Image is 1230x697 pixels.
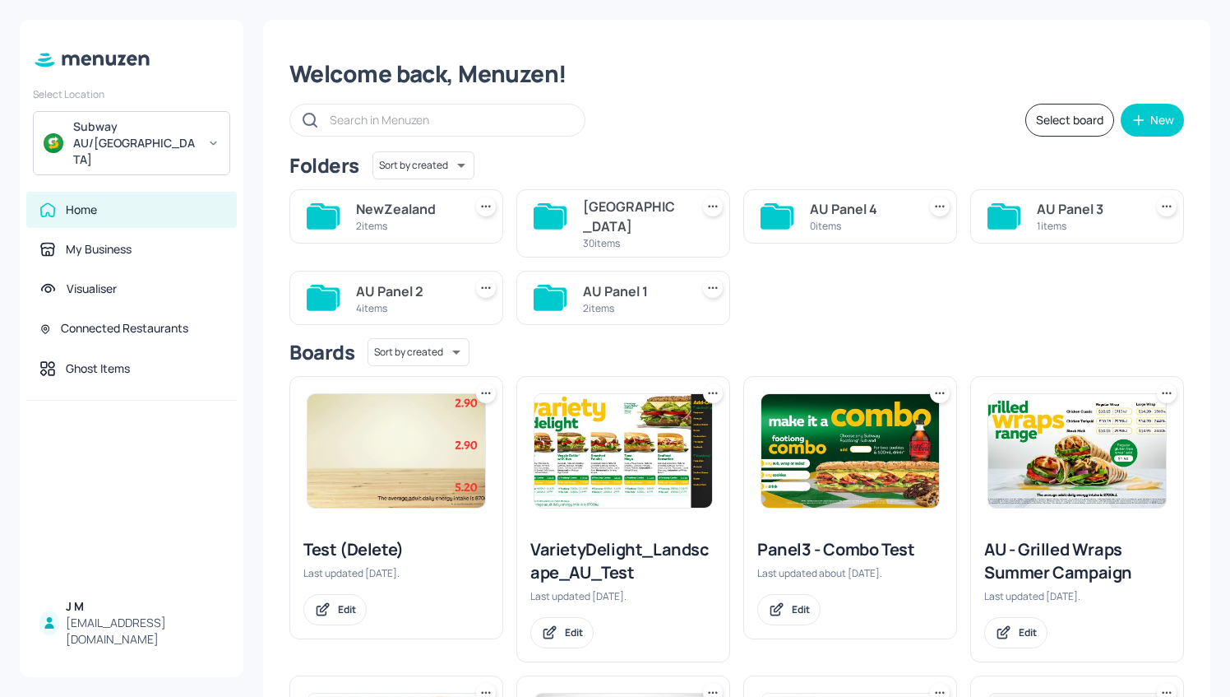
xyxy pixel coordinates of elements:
div: Subway AU/[GEOGRAPHIC_DATA] [73,118,197,168]
div: AU Panel 4 [810,199,910,219]
img: 2025-08-07-1754562241714zf1t2x7jm3b.jpeg [761,394,939,508]
div: Last updated about [DATE]. [757,566,943,580]
div: Sort by created [368,336,469,369]
div: AU - Grilled Wraps Summer Campaign [984,538,1170,584]
div: Visualiser [67,281,117,297]
div: NewZealand [356,199,456,219]
div: New [1150,114,1174,126]
div: AU Panel 3 [1037,199,1137,219]
div: AU Panel 1 [583,281,683,301]
div: Welcome back, Menuzen! [289,59,1184,89]
div: 30 items [583,236,683,250]
div: [GEOGRAPHIC_DATA] [583,197,683,236]
img: 2025-09-15-1757922545768gabwwr35u1l.jpeg [307,394,485,508]
div: Connected Restaurants [61,320,188,337]
img: 2024-12-19-1734584245950k86txo84it.jpeg [988,394,1166,508]
div: [EMAIL_ADDRESS][DOMAIN_NAME] [66,615,224,648]
div: Edit [792,602,810,616]
div: Ghost Items [66,360,130,377]
div: Folders [289,152,359,179]
div: Boards [289,339,354,365]
div: Test (Delete) [303,538,489,561]
div: 4 items [356,301,456,315]
button: New [1121,104,1184,137]
div: Edit [338,602,356,616]
div: Sort by created [372,149,474,182]
div: 0 items [810,219,910,233]
button: Select board [1025,104,1114,137]
div: Select Location [33,87,230,101]
div: Home [66,202,97,218]
div: Edit [1019,625,1037,639]
div: 2 items [583,301,683,315]
div: Last updated [DATE]. [530,589,716,603]
div: AU Panel 2 [356,281,456,301]
input: Search in Menuzen [330,108,568,132]
img: 2025-08-29-1756439023252n29rpqqk52.jpeg [534,394,712,508]
div: Edit [565,625,583,639]
div: 1 items [1037,219,1137,233]
div: VarietyDelight_Landscape_AU_Test [530,538,716,584]
div: Panel3 - Combo Test [757,538,943,561]
div: 2 items [356,219,456,233]
img: avatar [44,133,63,153]
div: J M [66,598,224,615]
div: My Business [66,241,132,258]
div: Last updated [DATE]. [984,589,1170,603]
div: Last updated [DATE]. [303,566,489,580]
